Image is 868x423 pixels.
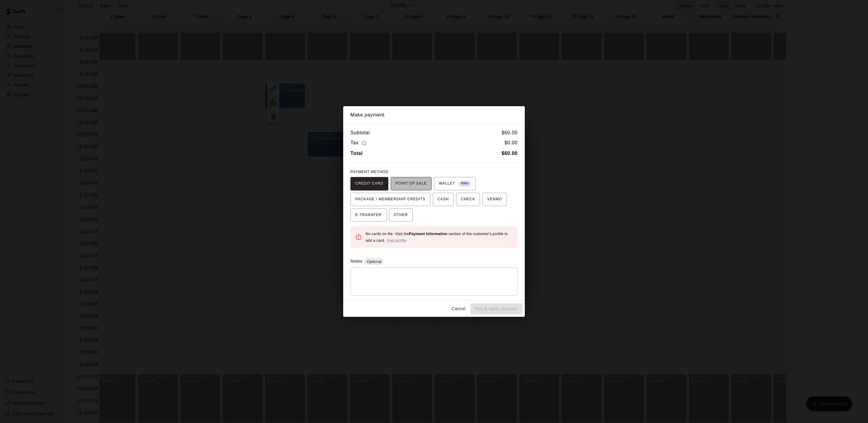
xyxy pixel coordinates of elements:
[449,303,468,314] button: Cancel
[355,179,383,189] span: CREDIT CARD
[366,232,508,243] span: No cards on file. Visit the section of the customer's profile to add a card.
[350,139,368,147] h6: Tax
[350,177,388,190] button: CREDIT CARD
[434,177,475,190] button: WALLET New
[355,195,426,204] span: PACKAGE / MEMBERSHIP CREDITS
[389,208,413,222] button: OTHER
[433,193,454,206] button: CASH
[350,208,386,222] button: E-TRANSFER
[439,179,471,189] span: WALLET
[438,195,449,204] span: CASH
[456,193,480,206] button: CHECK
[461,195,475,204] span: CHECK
[350,170,388,174] span: PAYMENT METHOD
[355,210,382,220] span: E-TRANSFER
[487,195,502,204] span: VENMO
[394,210,408,220] span: OTHER
[343,106,525,124] h2: Make payment
[387,238,406,243] a: Visit profile
[501,151,518,156] b: $ 60.00
[391,177,432,190] button: POINT OF SALE
[350,129,370,137] h6: Subtotal
[409,232,447,236] b: Payment Information
[350,259,362,264] label: Notes
[459,179,471,188] span: New
[501,129,518,137] h6: $ 60.00
[482,193,507,206] button: VENMO
[350,151,363,156] b: Total
[396,179,427,189] span: POINT OF SALE
[505,139,518,147] h6: $ 0.00
[350,193,430,206] button: PACKAGE / MEMBERSHIP CREDITS
[364,259,384,264] span: Optional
